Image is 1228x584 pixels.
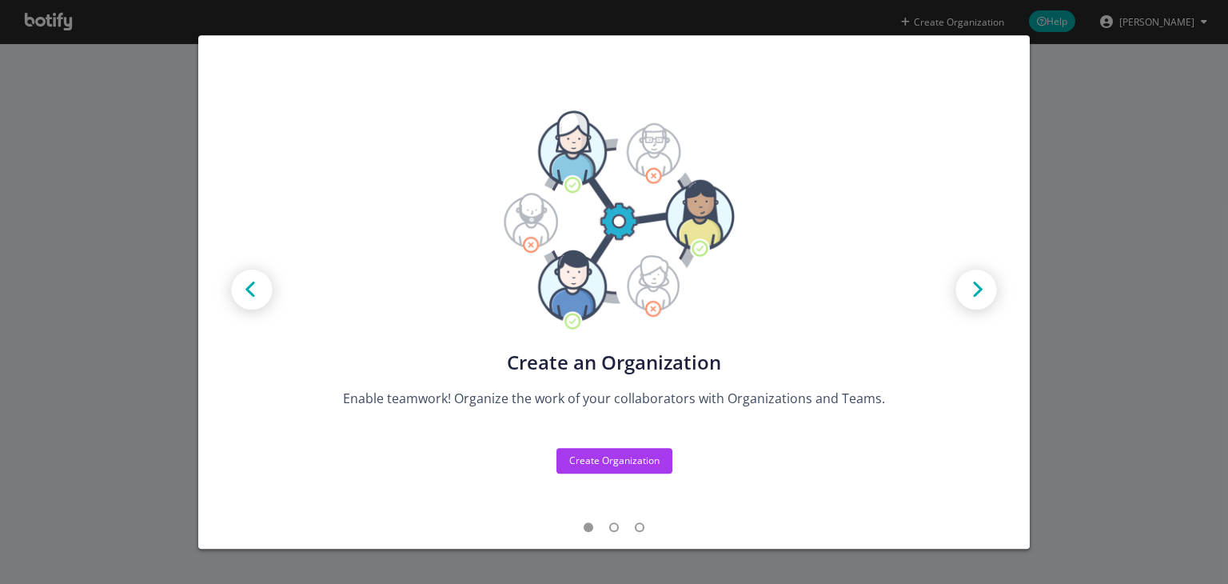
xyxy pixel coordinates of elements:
img: Next arrow [940,255,1012,327]
div: Create Organization [569,454,660,467]
div: modal [198,35,1030,549]
button: Create Organization [556,448,672,474]
img: Prev arrow [216,255,288,327]
div: Enable teamwork! Organize the work of your collaborators with Organizations and Teams. [329,390,899,408]
div: Create an Organization [329,351,899,374]
img: Tutorial [493,110,734,331]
